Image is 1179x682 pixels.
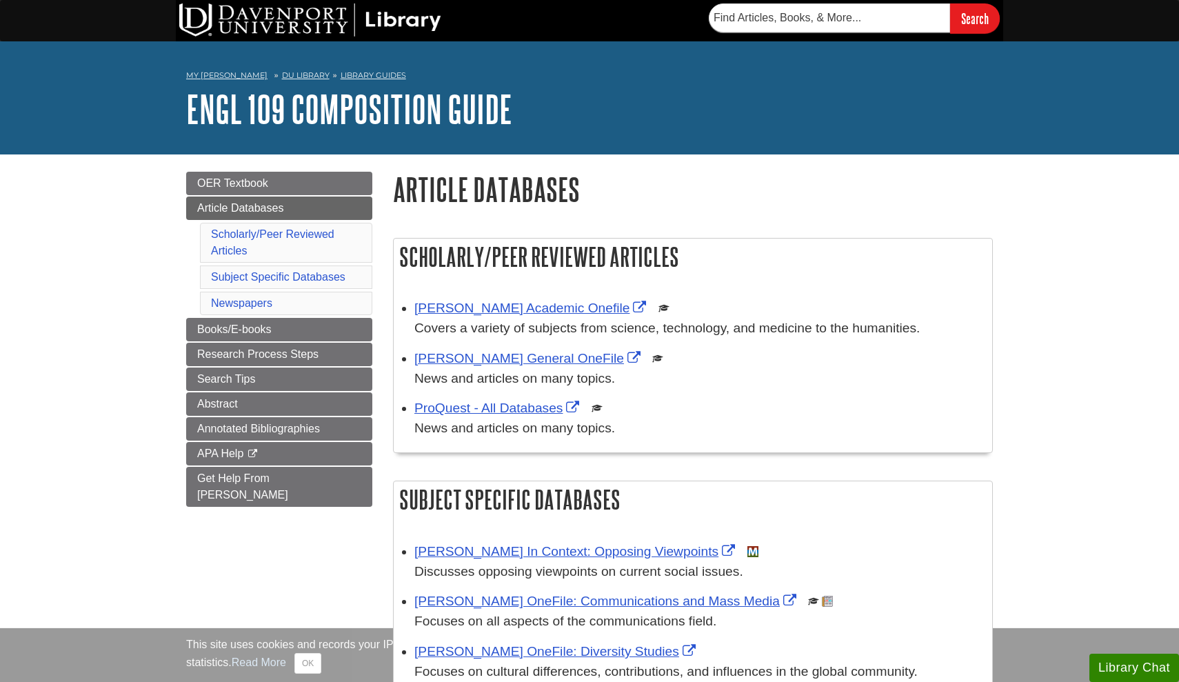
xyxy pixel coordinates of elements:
span: Books/E-books [197,323,272,335]
div: Guide Page Menu [186,172,372,507]
a: My [PERSON_NAME] [186,70,268,81]
nav: breadcrumb [186,66,993,88]
button: Close [294,653,321,674]
p: Focuses on all aspects of the communications field. [414,612,985,632]
a: Link opens in new window [414,301,649,315]
p: Discusses opposing viewpoints on current social issues. [414,562,985,582]
a: Newspapers [211,297,272,309]
span: Research Process Steps [197,348,319,360]
input: Find Articles, Books, & More... [709,3,950,32]
img: MeL (Michigan electronic Library) [747,546,758,557]
span: OER Textbook [197,177,268,189]
a: ENGL 109 Composition Guide [186,88,512,130]
h1: Article Databases [393,172,993,207]
a: Abstract [186,392,372,416]
a: DU Library [282,70,330,80]
img: Scholarly or Peer Reviewed [592,403,603,414]
a: APA Help [186,442,372,465]
span: Annotated Bibliographies [197,423,320,434]
a: Link opens in new window [414,594,800,608]
img: DU Library [179,3,441,37]
h2: Scholarly/Peer Reviewed Articles [394,239,992,275]
i: This link opens in a new window [247,450,259,459]
a: Get Help From [PERSON_NAME] [186,467,372,507]
p: News and articles on many topics. [414,419,985,439]
a: Link opens in new window [414,351,644,365]
img: Scholarly or Peer Reviewed [808,596,819,607]
a: Link opens in new window [414,544,738,559]
a: Annotated Bibliographies [186,417,372,441]
p: Covers a variety of subjects from science, technology, and medicine to the humanities. [414,319,985,339]
a: Link opens in new window [414,401,583,415]
h2: Subject Specific Databases [394,481,992,518]
p: Focuses on cultural differences, contributions, and influences in the global community. [414,662,985,682]
img: Scholarly or Peer Reviewed [652,353,663,364]
a: Books/E-books [186,318,372,341]
a: Link opens in new window [414,644,699,659]
a: Search Tips [186,368,372,391]
button: Library Chat [1089,654,1179,682]
p: News and articles on many topics. [414,369,985,389]
span: Abstract [197,398,238,410]
img: Newspapers [822,596,833,607]
a: Library Guides [341,70,406,80]
a: OER Textbook [186,172,372,195]
form: Searches DU Library's articles, books, and more [709,3,1000,33]
a: Subject Specific Databases [211,271,345,283]
img: Scholarly or Peer Reviewed [658,303,669,314]
span: Article Databases [197,202,283,214]
span: Search Tips [197,373,255,385]
span: Get Help From [PERSON_NAME] [197,472,288,501]
div: This site uses cookies and records your IP address for usage statistics. Additionally, we use Goo... [186,636,993,674]
a: Article Databases [186,197,372,220]
a: Scholarly/Peer Reviewed Articles [211,228,334,257]
a: Research Process Steps [186,343,372,366]
input: Search [950,3,1000,33]
span: APA Help [197,448,243,459]
a: Read More [232,656,286,668]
